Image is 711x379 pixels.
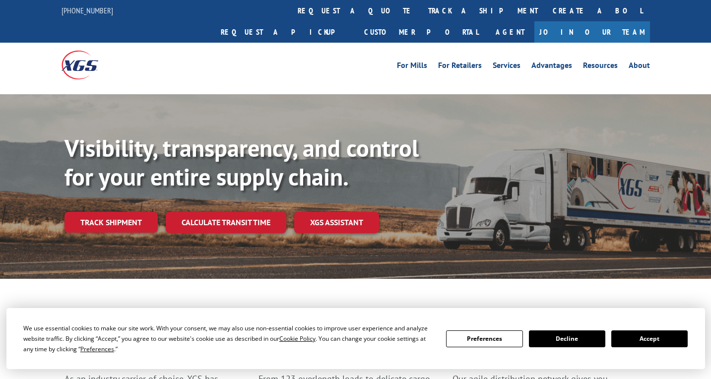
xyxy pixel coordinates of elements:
span: Cookie Policy [279,334,316,343]
a: Agent [486,21,534,43]
b: Visibility, transparency, and control for your entire supply chain. [65,132,419,192]
button: Accept [611,330,688,347]
span: Preferences [80,345,114,353]
a: XGS ASSISTANT [294,212,379,233]
a: Track shipment [65,212,158,233]
div: We use essential cookies to make our site work. With your consent, we may also use non-essential ... [23,323,434,354]
a: For Retailers [438,62,482,72]
a: For Mills [397,62,427,72]
div: Cookie Consent Prompt [6,308,705,369]
a: Request a pickup [213,21,357,43]
a: About [629,62,650,72]
a: Calculate transit time [166,212,286,233]
a: Services [493,62,520,72]
a: [PHONE_NUMBER] [62,5,113,15]
button: Preferences [446,330,522,347]
a: Join Our Team [534,21,650,43]
a: Customer Portal [357,21,486,43]
a: Advantages [531,62,572,72]
a: Resources [583,62,618,72]
button: Decline [529,330,605,347]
